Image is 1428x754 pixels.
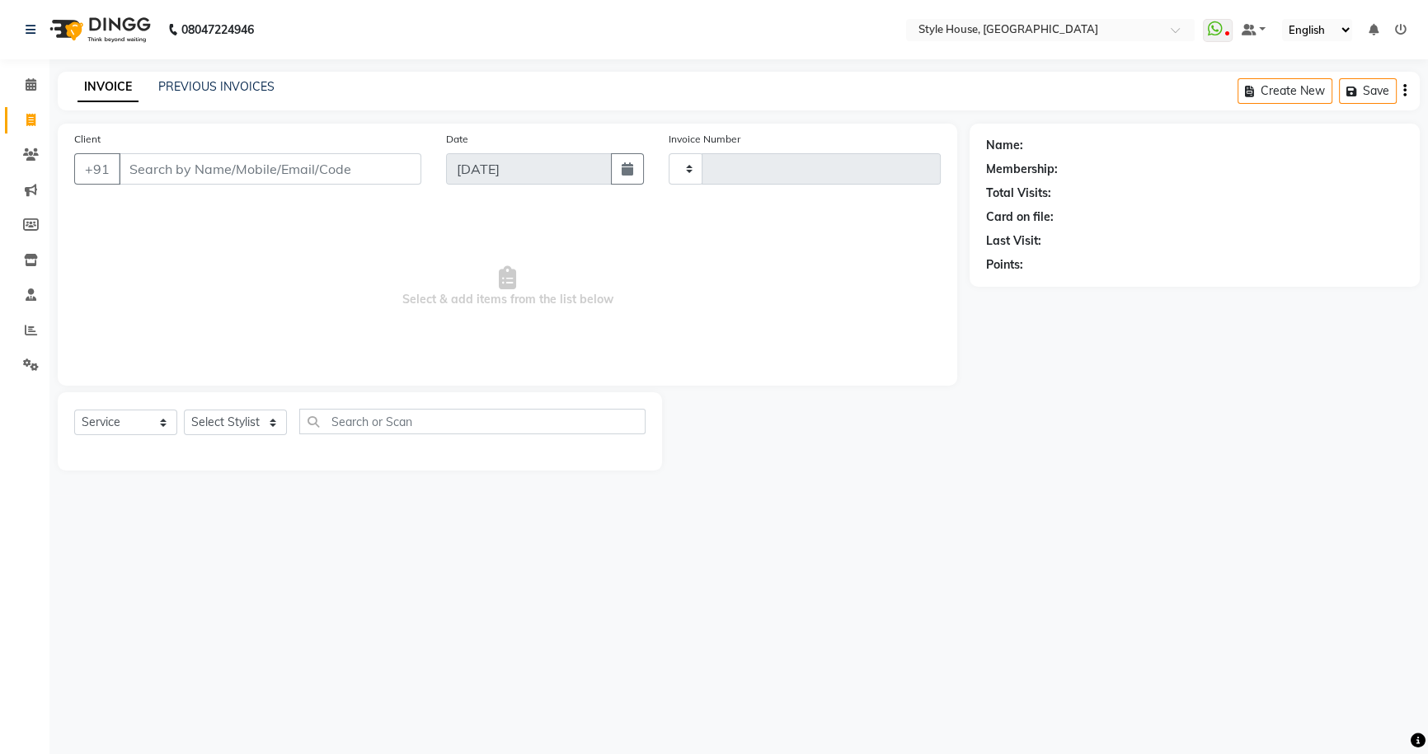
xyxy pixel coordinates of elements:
div: Total Visits: [986,185,1051,202]
div: Points: [986,256,1023,274]
a: PREVIOUS INVOICES [158,79,275,94]
img: logo [42,7,155,53]
div: Card on file: [986,208,1054,226]
button: +91 [74,153,120,185]
button: Save [1339,78,1397,104]
label: Client [74,132,101,147]
span: Select & add items from the list below [74,204,941,369]
b: 08047224946 [181,7,254,53]
label: Invoice Number [669,132,740,147]
input: Search or Scan [299,409,646,434]
div: Last Visit: [986,232,1041,250]
button: Create New [1238,78,1332,104]
a: INVOICE [78,73,139,102]
input: Search by Name/Mobile/Email/Code [119,153,421,185]
div: Membership: [986,161,1058,178]
div: Name: [986,137,1023,154]
label: Date [446,132,468,147]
